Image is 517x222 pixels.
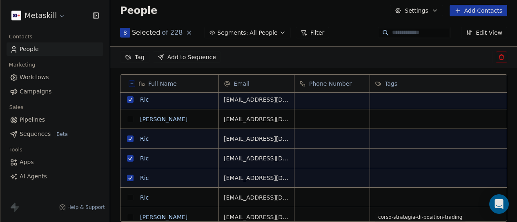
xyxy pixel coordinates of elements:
a: Ric [140,96,149,103]
span: Selected [132,28,160,38]
span: corso-strategia-di-position-trading [375,212,466,222]
span: 8 [123,29,127,37]
span: Pipelines [20,115,45,124]
button: Metaskill [10,9,67,22]
a: Workflows [7,71,103,84]
span: Marketing [5,59,39,71]
a: Ric [140,155,149,162]
span: [EMAIL_ADDRESS][DOMAIN_NAME] [224,135,289,143]
span: Tags [385,80,397,88]
button: 8 [120,28,130,38]
button: Tag [120,51,149,63]
span: Email [234,80,250,88]
a: People [7,42,103,56]
span: Sales [6,101,27,113]
span: of 228 [162,28,183,38]
div: Phone Number [294,75,370,92]
a: [PERSON_NAME] [140,214,187,220]
button: Filter [296,27,330,38]
a: Pipelines [7,113,103,127]
img: AVATAR%20METASKILL%20-%20Colori%20Positivo.png [11,11,21,20]
a: [PERSON_NAME] [140,116,187,122]
a: Campaigns [7,85,103,98]
span: [EMAIL_ADDRESS][DOMAIN_NAME] [224,154,289,162]
a: Help & Support [59,204,105,211]
span: [EMAIL_ADDRESS][DOMAIN_NAME] [224,115,289,123]
button: Settings [390,5,443,16]
span: Beta [54,130,70,138]
span: People [120,4,157,17]
div: Full Name [120,75,218,92]
span: All People [250,29,277,37]
span: Sequences [20,130,51,138]
a: Ric [140,135,149,142]
span: People [20,45,39,53]
span: [EMAIL_ADDRESS][DOMAIN_NAME] [224,213,289,221]
span: Apps [20,158,34,166]
button: Add to Sequence [153,51,221,63]
span: Contacts [5,31,36,43]
a: Apps [7,155,103,169]
a: Ric [140,194,149,201]
button: Add Contacts [450,5,507,16]
span: [EMAIL_ADDRESS][DOMAIN_NAME] [224,193,289,202]
span: AI Agents [20,172,47,181]
a: Ric [140,175,149,181]
span: Campaigns [20,87,51,96]
div: Open Intercom Messenger [489,194,509,214]
span: Phone Number [309,80,352,88]
span: Add to Sequence [167,53,216,61]
a: SequencesBeta [7,127,103,141]
a: AI Agents [7,170,103,183]
span: Metaskill [25,10,57,21]
button: Edit View [461,27,507,38]
span: Workflows [20,73,49,82]
span: Segments: [217,29,248,37]
span: Tag [135,53,145,61]
span: Tools [6,144,26,156]
span: Full Name [148,80,177,88]
span: [EMAIL_ADDRESS][DOMAIN_NAME] [224,95,289,104]
div: Email [219,75,294,92]
span: [EMAIL_ADDRESS][DOMAIN_NAME] [224,174,289,182]
span: Help & Support [67,204,105,211]
div: grid [120,93,219,222]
